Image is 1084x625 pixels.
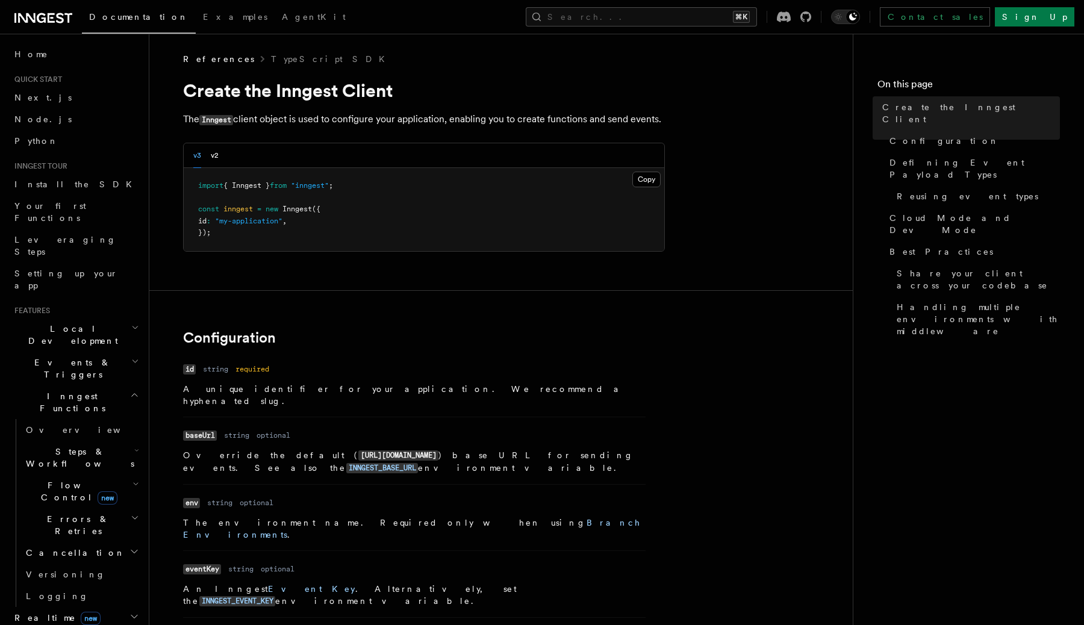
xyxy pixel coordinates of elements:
a: Cloud Mode and Dev Mode [885,207,1060,241]
a: Setting up your app [10,263,142,296]
p: An Inngest . Alternatively, set the environment variable. [183,583,646,608]
span: Steps & Workflows [21,446,134,470]
dd: string [203,364,228,374]
button: Local Development [10,318,142,352]
a: Event Key [268,584,355,594]
a: Best Practices [885,241,1060,263]
span: Cancellation [21,547,125,559]
button: Copy [632,172,661,187]
a: Documentation [82,4,196,34]
span: const [198,205,219,213]
dd: string [228,564,254,574]
span: Inngest [282,205,312,213]
dd: string [224,431,249,440]
a: Share your client across your codebase [892,263,1060,296]
button: Steps & Workflows [21,441,142,474]
a: Defining Event Payload Types [885,152,1060,185]
code: id [183,364,196,375]
a: Reusing event types [892,185,1060,207]
span: Local Development [10,323,131,347]
a: Examples [196,4,275,33]
span: = [257,205,261,213]
a: Branch Environments [183,518,641,539]
span: { Inngest } [223,181,270,190]
span: Home [14,48,48,60]
button: v3 [193,143,201,168]
kbd: ⌘K [733,11,750,23]
span: Best Practices [889,246,993,258]
a: Home [10,43,142,65]
span: Defining Event Payload Types [889,157,1060,181]
span: Versioning [26,570,105,579]
button: Search...⌘K [526,7,757,26]
span: Install the SDK [14,179,139,189]
span: new [266,205,278,213]
span: id [198,217,207,225]
a: Python [10,130,142,152]
span: Quick start [10,75,62,84]
a: Configuration [183,329,276,346]
span: Next.js [14,93,72,102]
span: Python [14,136,58,146]
h1: Create the Inngest Client [183,79,665,101]
span: Documentation [89,12,188,22]
dd: string [207,498,232,508]
button: Errors & Retries [21,508,142,542]
span: Leveraging Steps [14,235,116,257]
span: Features [10,306,50,316]
h4: On this page [877,77,1060,96]
a: Versioning [21,564,142,585]
code: baseUrl [183,431,217,441]
a: Contact sales [880,7,990,26]
code: eventKey [183,564,221,574]
span: Setting up your app [14,269,118,290]
button: Flow Controlnew [21,474,142,508]
button: Events & Triggers [10,352,142,385]
span: Events & Triggers [10,356,131,381]
span: Configuration [889,135,999,147]
dd: optional [240,498,273,508]
span: Create the Inngest Client [882,101,1060,125]
a: Overview [21,419,142,441]
span: Flow Control [21,479,132,503]
span: Inngest tour [10,161,67,171]
a: Logging [21,585,142,607]
span: new [81,612,101,625]
a: Leveraging Steps [10,229,142,263]
span: ; [329,181,333,190]
a: Create the Inngest Client [877,96,1060,130]
p: Override the default ( ) base URL for sending events. See also the environment variable. [183,449,646,474]
a: Handling multiple environments with middleware [892,296,1060,342]
dd: optional [257,431,290,440]
span: }); [198,228,211,237]
a: Next.js [10,87,142,108]
span: "inngest" [291,181,329,190]
div: Inngest Functions [10,419,142,607]
a: TypeScript SDK [271,53,392,65]
code: env [183,498,200,508]
button: Inngest Functions [10,385,142,419]
span: from [270,181,287,190]
button: Cancellation [21,542,142,564]
span: inngest [223,205,253,213]
p: The environment name. Required only when using . [183,517,646,541]
span: Logging [26,591,89,601]
a: INNGEST_EVENT_KEY [199,596,275,606]
span: Handling multiple environments with middleware [897,301,1060,337]
span: Inngest Functions [10,390,130,414]
span: : [207,217,211,225]
a: INNGEST_BASE_URL [346,463,418,473]
a: AgentKit [275,4,353,33]
a: Configuration [885,130,1060,152]
button: Toggle dark mode [831,10,860,24]
span: References [183,53,254,65]
a: Your first Functions [10,195,142,229]
a: Install the SDK [10,173,142,195]
span: Errors & Retries [21,513,131,537]
button: v2 [211,143,219,168]
p: The client object is used to configure your application, enabling you to create functions and sen... [183,111,665,128]
span: Reusing event types [897,190,1038,202]
a: Node.js [10,108,142,130]
code: Inngest [199,115,233,125]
